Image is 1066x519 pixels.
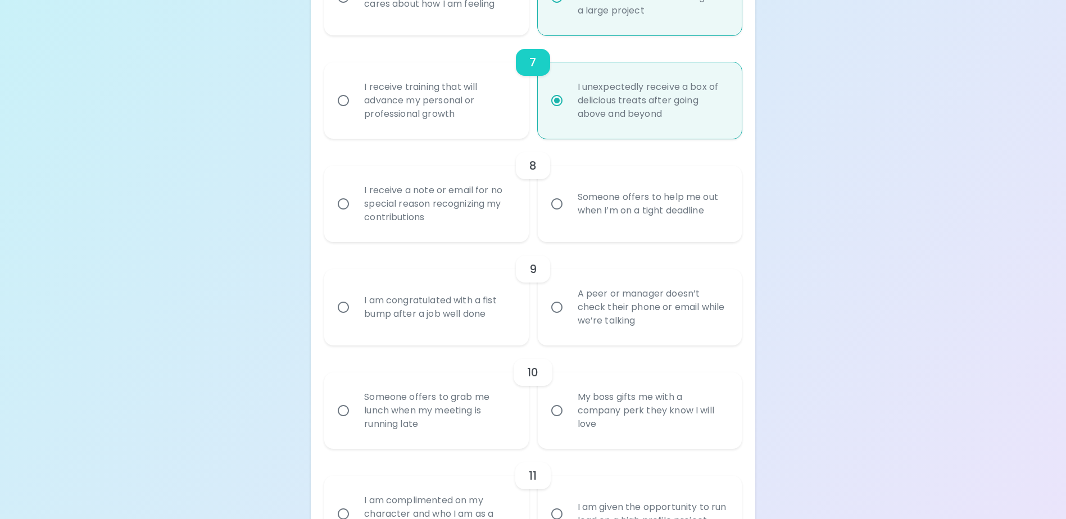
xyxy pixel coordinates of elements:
[355,67,522,134] div: I receive training that will advance my personal or professional growth
[529,53,536,71] h6: 7
[324,242,741,345] div: choice-group-check
[529,157,537,175] h6: 8
[529,260,537,278] h6: 9
[529,467,537,485] h6: 11
[324,35,741,139] div: choice-group-check
[569,377,736,444] div: My boss gifts me with a company perk they know I will love
[569,177,736,231] div: Someone offers to help me out when I’m on a tight deadline
[324,139,741,242] div: choice-group-check
[355,170,522,238] div: I receive a note or email for no special reason recognizing my contributions
[527,363,538,381] h6: 10
[569,274,736,341] div: A peer or manager doesn’t check their phone or email while we’re talking
[569,67,736,134] div: I unexpectedly receive a box of delicious treats after going above and beyond
[324,345,741,449] div: choice-group-check
[355,377,522,444] div: Someone offers to grab me lunch when my meeting is running late
[355,280,522,334] div: I am congratulated with a fist bump after a job well done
